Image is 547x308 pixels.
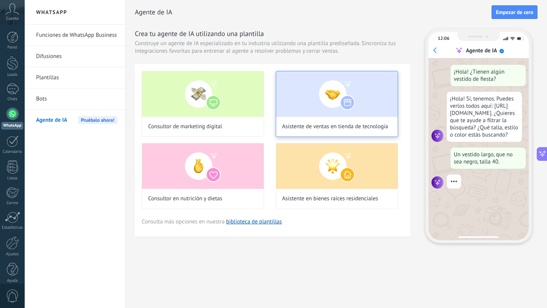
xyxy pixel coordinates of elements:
a: Plantillas [36,67,117,88]
div: ¡Hola! ¿Tienen algún vestido de fiesta? [451,65,526,86]
div: Correo [2,201,24,206]
img: Consultor de marketing digital [142,71,264,117]
span: Pruébalo ahora! [78,116,117,124]
span: Construye un agente de IA especializado en tu industria utilizando una plantilla prediseñada. Sin... [135,40,410,55]
span: Asistente de ventas en tienda de tecnología [282,123,388,130]
a: Bots [36,88,117,110]
span: Cuenta [6,16,19,21]
img: Asistente en bienes raíces residenciales [276,143,398,189]
div: Calendario [2,149,24,154]
a: Agente de IAPruébalo ahora! [36,110,117,131]
li: Bots [25,88,125,110]
li: Funciones de WhatsApp Business [25,25,125,46]
div: Un vestido largo, que no sea negro, talla 40. [451,148,526,169]
div: WhatsApp [2,122,23,129]
div: Estadísticas [2,225,24,230]
div: 12:06 [438,36,449,41]
div: Agente de IA [466,47,497,54]
a: Funciones de WhatsApp Business [36,25,117,46]
img: Consultor en nutrición y dietas [142,143,264,189]
div: Leads [2,72,24,77]
a: Difusiones [36,46,117,67]
span: Consultor en nutrición y dietas [148,195,222,203]
div: ¡Hola! Sí, tenemos. Puedes verlos todos aquí: [URL][DOMAIN_NAME]. ¿Quieres que te ayude a filtrar... [447,92,522,142]
div: Panel [2,45,24,50]
img: Asistente de ventas en tienda de tecnología [276,71,398,117]
li: Plantillas [25,67,125,88]
div: Listas [2,176,24,181]
div: Ajustes [2,252,24,257]
span: Consulta más opciones en nuestra [142,218,282,225]
h3: Crea tu agente de IA utilizando una plantilla [135,29,410,38]
span: Consultor de marketing digital [148,123,222,130]
div: Ayuda [2,278,24,283]
button: Empezar de cero [492,5,538,19]
div: Chats [2,97,24,102]
span: Agente de IA [36,110,67,131]
img: agent icon [432,130,444,142]
span: Empezar de cero [496,9,533,15]
li: Difusiones [25,46,125,67]
h2: Agente de IA [135,5,492,20]
span: Asistente en bienes raíces residenciales [282,195,378,203]
a: biblioteca de plantillas [226,218,282,225]
img: agent icon [432,176,444,189]
li: Agente de IA [25,110,125,130]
